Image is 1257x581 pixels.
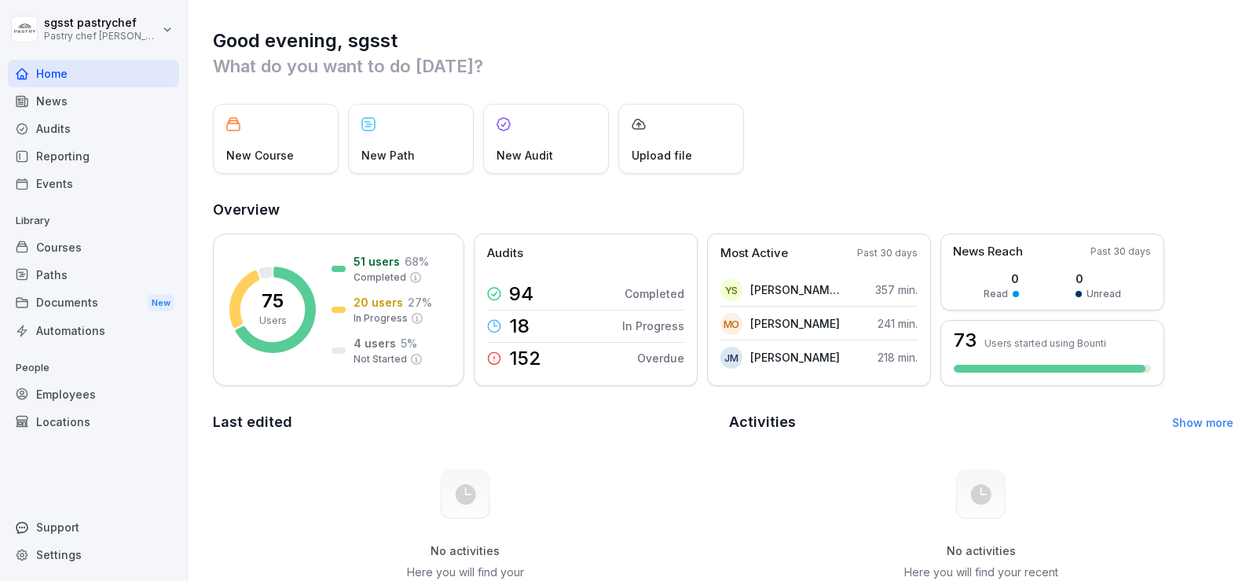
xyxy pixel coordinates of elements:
[405,253,429,270] p: 68 %
[1090,245,1151,259] p: Past 30 days
[984,337,1106,349] p: Users started using Bounti
[354,352,407,366] p: Not Started
[8,317,179,344] a: Automations
[497,147,553,164] p: New Audit
[213,411,718,433] h2: Last edited
[857,246,918,260] p: Past 30 days
[8,170,179,197] a: Events
[8,513,179,541] div: Support
[509,349,541,368] p: 152
[8,289,179,318] a: DocumentsNew
[632,147,692,164] p: Upload file
[401,335,417,351] p: 5 %
[625,285,684,302] p: Completed
[148,294,174,312] div: New
[354,294,403,311] p: 20 users
[720,347,742,369] div: JM
[902,544,1061,558] h5: No activities
[354,311,408,325] p: In Progress
[984,287,1008,301] p: Read
[226,147,294,164] p: New Course
[720,279,742,301] div: YS
[750,349,840,366] p: [PERSON_NAME]
[953,243,1023,261] p: News Reach
[8,115,179,142] a: Audits
[622,318,684,334] p: In Progress
[509,317,530,336] p: 18
[8,541,179,568] a: Settings
[509,285,533,303] p: 94
[984,270,1019,287] p: 0
[8,408,179,436] a: Locations
[44,31,159,42] p: Pastry chef [PERSON_NAME] y Cocina gourmet
[1076,270,1121,287] p: 0
[487,245,523,263] p: Audits
[8,355,179,381] p: People
[354,253,400,270] p: 51 users
[8,60,179,87] a: Home
[878,349,918,366] p: 218 min.
[354,270,406,285] p: Completed
[954,331,977,350] h3: 73
[8,208,179,234] p: Library
[408,294,432,311] p: 27 %
[8,87,179,115] a: News
[875,281,918,298] p: 357 min.
[720,245,788,263] p: Most Active
[259,314,287,328] p: Users
[1172,416,1233,429] a: Show more
[750,281,841,298] p: [PERSON_NAME] Soche
[262,292,284,311] p: 75
[386,544,544,558] h5: No activities
[361,147,415,164] p: New Path
[8,289,179,318] div: Documents
[213,199,1233,221] h2: Overview
[8,381,179,408] a: Employees
[720,313,742,335] div: MO
[213,28,1233,53] h1: Good evening, sgsst
[878,315,918,332] p: 241 min.
[8,261,179,289] a: Paths
[729,411,796,433] h2: Activities
[637,350,684,366] p: Overdue
[1087,287,1121,301] p: Unread
[44,17,159,30] p: sgsst pastrychef
[8,142,179,170] a: Reporting
[354,335,396,351] p: 4 users
[213,53,1233,79] p: What do you want to do [DATE]?
[750,315,840,332] p: [PERSON_NAME]
[8,234,179,261] a: Courses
